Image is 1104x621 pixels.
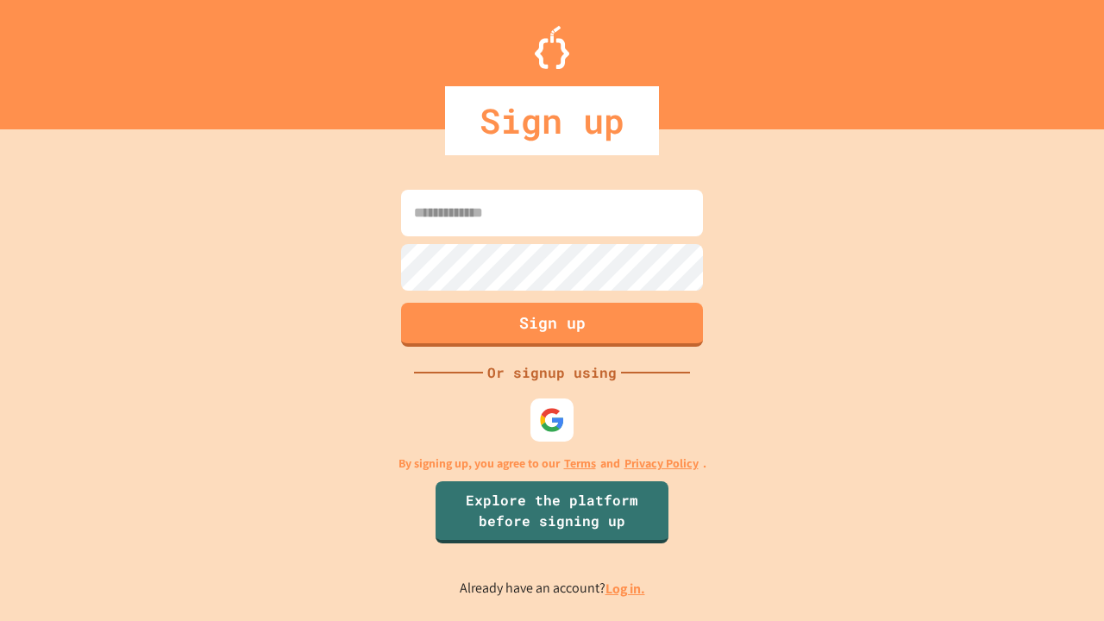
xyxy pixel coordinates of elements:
[535,26,569,69] img: Logo.svg
[436,481,668,543] a: Explore the platform before signing up
[624,455,699,473] a: Privacy Policy
[398,455,706,473] p: By signing up, you agree to our and .
[445,86,659,155] div: Sign up
[483,362,621,383] div: Or signup using
[401,303,703,347] button: Sign up
[564,455,596,473] a: Terms
[605,580,645,598] a: Log in.
[460,578,645,599] p: Already have an account?
[539,407,565,433] img: google-icon.svg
